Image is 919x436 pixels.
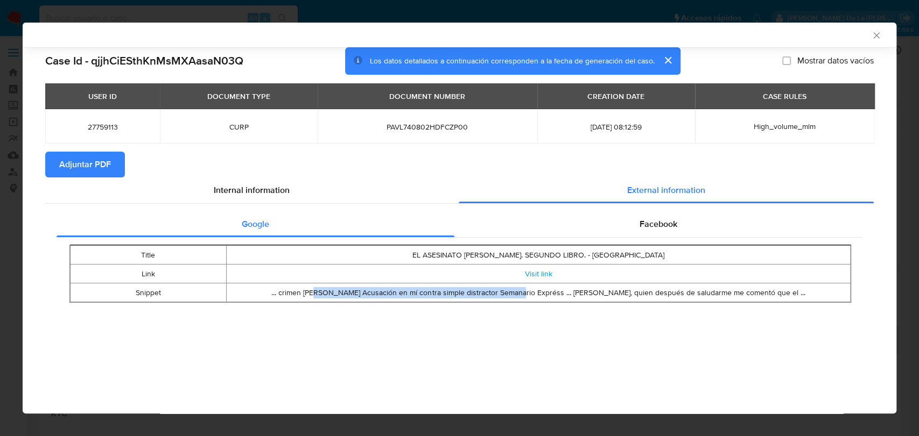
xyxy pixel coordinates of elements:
[82,87,123,105] div: USER ID
[201,87,277,105] div: DOCUMENT TYPE
[797,55,874,66] span: Mostrar datos vacíos
[59,153,111,176] span: Adjuntar PDF
[782,56,791,65] input: Mostrar datos vacíos
[214,184,290,196] span: Internal information
[58,122,147,132] span: 27759113
[226,283,850,302] td: ... crimen [PERSON_NAME] Acusación en mí contra simple distractor Semanario Expréss ... [PERSON_N...
[70,283,226,302] td: Snippet
[331,122,524,132] span: PAVL740802HDFCZP00
[70,246,226,265] td: Title
[45,54,243,68] h2: Case Id - qjjhCiESthKnMsMXAasaN03Q
[45,177,874,203] div: Detailed info
[226,246,850,265] td: EL ASESINATO [PERSON_NAME]. SEGUNDO LIBRO. - [GEOGRAPHIC_DATA]
[756,87,813,105] div: CASE RULES
[23,23,896,413] div: closure-recommendation-modal
[524,268,552,279] a: Visit link
[754,121,816,132] span: High_volume_mlm
[655,47,681,73] button: cerrar
[57,211,862,237] div: Detailed external info
[370,55,655,66] span: Los datos detallados a continuación corresponden a la fecha de generación del caso.
[173,122,305,132] span: CURP
[581,87,651,105] div: CREATION DATE
[871,30,881,40] button: Cerrar ventana
[383,87,472,105] div: DOCUMENT NUMBER
[70,265,226,283] td: Link
[45,152,125,177] button: Adjuntar PDF
[550,122,682,132] span: [DATE] 08:12:59
[242,218,269,230] span: Google
[640,218,677,230] span: Facebook
[627,184,705,196] span: External information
